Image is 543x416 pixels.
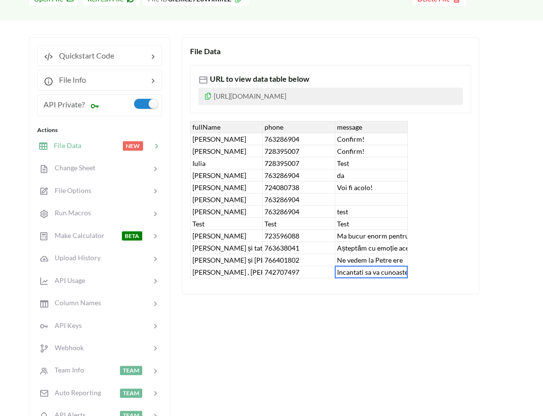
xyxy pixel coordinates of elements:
[263,230,335,242] div: 723596088
[263,242,335,254] div: 763638041
[49,231,104,239] span: Make Calculator
[335,133,408,145] div: Confirm!
[190,181,263,193] div: [PERSON_NAME]
[335,145,408,157] div: Confirm!
[335,206,408,218] div: test
[190,206,263,218] div: [PERSON_NAME]
[190,193,263,206] div: [PERSON_NAME]
[49,253,101,262] span: Upload History
[263,266,335,278] div: 742707497
[335,121,408,133] div: message
[49,208,91,217] span: Run Macros
[190,266,263,278] div: [PERSON_NAME] , [PERSON_NAME] si [PERSON_NAME]
[190,133,263,145] div: [PERSON_NAME]
[49,186,91,194] span: File Options
[263,121,335,133] div: phone
[53,51,114,60] span: Quickstart Code
[263,206,335,218] div: 763286904
[190,45,471,57] div: File Data
[49,366,84,374] span: Team Info
[190,169,263,181] div: [PERSON_NAME]
[53,75,86,84] span: File Info
[190,254,263,266] div: [PERSON_NAME] și [PERSON_NAME]
[49,343,84,352] span: Webhook
[335,218,408,230] div: Test
[335,157,408,169] div: Test
[49,321,82,329] span: API Keys
[263,145,335,157] div: 728395007
[335,169,408,181] div: da
[335,266,408,278] div: Incantati sa va cunoastem mai bine, desi pe mire l-am vazut crescand, acum descoperim un [DEMOGRA...
[335,181,408,193] div: Voi fi acolo!
[263,254,335,266] div: 766401802
[120,388,142,398] span: TEAM
[190,218,263,230] div: Test
[123,141,143,150] span: NEW
[198,88,463,105] p: [URL][DOMAIN_NAME]
[190,121,263,133] div: fullName
[263,133,335,145] div: 763286904
[48,141,81,149] span: File Data
[122,231,142,240] span: BETA
[49,298,101,307] span: Column Names
[335,242,408,254] div: Așteptăm cu emoție acest eveniment din viața voastră și a noastră!
[263,169,335,181] div: 763286904
[49,163,95,172] span: Change Sheet
[263,181,335,193] div: 724080738
[208,74,309,83] span: URL to view data table below
[190,145,263,157] div: [PERSON_NAME]
[190,230,263,242] div: [PERSON_NAME]
[190,242,263,254] div: [PERSON_NAME] și tati
[120,366,142,375] span: TEAM
[335,230,408,242] div: Ma bucur enorm pentru voi, [PERSON_NAME] si Razvan! Sunteti superbi impreuna si abia astept sa ci...
[37,126,162,134] div: Actions
[44,100,85,109] span: API Private?
[49,388,101,397] span: Auto Reporting
[190,157,263,169] div: Iulia
[263,218,335,230] div: Test
[49,276,85,284] span: API Usage
[263,157,335,169] div: 728395007
[335,254,408,266] div: Ne vedem la Petre ere
[263,193,335,206] div: 763286904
